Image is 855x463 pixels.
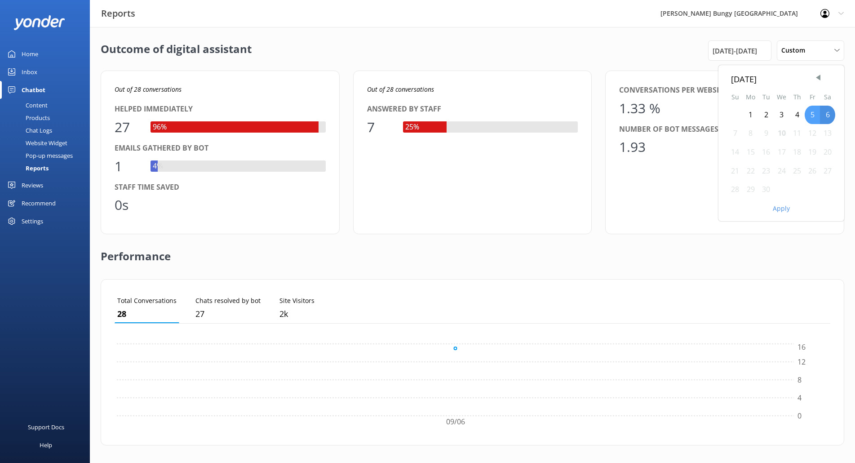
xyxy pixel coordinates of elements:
abbr: Saturday [824,93,831,101]
div: Pop-up messages [5,149,73,162]
i: Out of 28 conversations [367,85,434,93]
tspan: 16 [797,343,806,352]
a: Pop-up messages [5,149,90,162]
a: Reports [5,162,90,174]
div: 7 [367,116,394,138]
div: 0s [115,194,142,216]
tspan: 09/06 [446,417,465,427]
div: Content [5,99,48,111]
div: Fri Sep 19 2025 [805,143,820,162]
div: Fri Sep 12 2025 [805,124,820,143]
div: Conversations per website visitor [619,85,830,96]
div: 1.33 % [619,98,660,119]
a: Website Widget [5,137,90,149]
div: Fri Sep 26 2025 [805,162,820,181]
div: Sat Sep 13 2025 [820,124,835,143]
p: Chats resolved by bot [195,296,261,306]
a: Chat Logs [5,124,90,137]
div: Sat Sep 06 2025 [820,106,835,125]
div: Home [22,45,38,63]
div: Tue Sep 23 2025 [758,162,774,181]
div: Website Widget [5,137,67,149]
i: Out of 28 conversations [115,85,182,93]
span: Previous Month [814,73,823,82]
div: Sat Sep 20 2025 [820,143,835,162]
div: Mon Sep 29 2025 [743,180,758,199]
div: Tue Sep 30 2025 [758,180,774,199]
div: Wed Sep 24 2025 [774,162,789,181]
span: Custom [781,45,811,55]
div: Emails gathered by bot [115,142,326,154]
h2: Performance [101,234,171,270]
h3: Reports [101,6,135,21]
div: Sun Sep 14 2025 [727,143,743,162]
abbr: Tuesday [762,93,770,101]
div: Settings [22,212,43,230]
div: Wed Sep 17 2025 [774,143,789,162]
div: [DATE] [731,72,832,85]
p: 27 [195,307,261,321]
div: Helped immediately [115,103,326,115]
div: 96% [151,121,169,133]
div: Wed Sep 03 2025 [774,106,789,125]
p: Total Conversations [117,296,177,306]
div: Inbox [22,63,37,81]
div: Chatbot [22,81,45,99]
div: Fri Sep 05 2025 [805,106,820,125]
div: Sun Sep 28 2025 [727,180,743,199]
span: [DATE] - [DATE] [713,45,757,56]
div: Sun Sep 21 2025 [727,162,743,181]
p: 28 [117,307,177,321]
div: Number of bot messages per conversation (avg.) [619,124,830,135]
div: Mon Sep 08 2025 [743,124,758,143]
div: Reports [5,162,49,174]
abbr: Thursday [793,93,801,101]
tspan: 4 [797,393,802,403]
div: Help [40,436,52,454]
tspan: 0 [797,411,802,421]
div: 27 [115,116,142,138]
abbr: Friday [810,93,815,101]
div: Tue Sep 02 2025 [758,106,774,125]
abbr: Monday [746,93,755,101]
div: Thu Sep 18 2025 [789,143,805,162]
div: Staff time saved [115,182,326,193]
tspan: 12 [797,357,806,367]
div: Sun Sep 07 2025 [727,124,743,143]
div: Wed Sep 10 2025 [774,124,789,143]
abbr: Wednesday [777,93,786,101]
a: Content [5,99,90,111]
div: Tue Sep 16 2025 [758,143,774,162]
div: 1.93 [619,136,646,158]
div: Thu Sep 25 2025 [789,162,805,181]
p: Site Visitors [279,296,315,306]
abbr: Sunday [731,93,739,101]
a: Products [5,111,90,124]
div: Mon Sep 22 2025 [743,162,758,181]
div: Thu Sep 04 2025 [789,106,805,125]
p: 2,102 [279,307,315,321]
div: 25% [403,121,421,133]
div: Answered by staff [367,103,578,115]
div: Support Docs [28,418,64,436]
div: Mon Sep 01 2025 [743,106,758,125]
div: Recommend [22,194,56,212]
img: yonder-white-logo.png [13,15,65,30]
tspan: 8 [797,375,802,385]
div: 1 [115,156,142,177]
div: Sat Sep 27 2025 [820,162,835,181]
div: Products [5,111,50,124]
div: 4% [151,160,165,172]
div: Mon Sep 15 2025 [743,143,758,162]
div: Chat Logs [5,124,52,137]
div: Thu Sep 11 2025 [789,124,805,143]
div: Tue Sep 09 2025 [758,124,774,143]
h2: Outcome of digital assistant [101,40,252,61]
div: Reviews [22,176,43,194]
button: Apply [773,205,790,212]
